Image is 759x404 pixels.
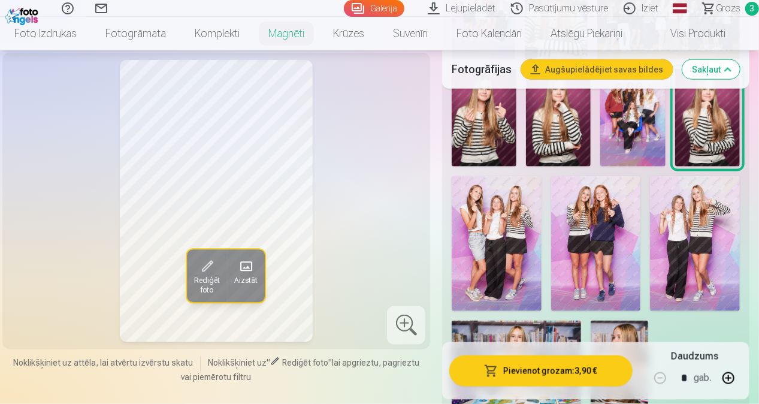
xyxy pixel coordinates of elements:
span: Aizstāt [234,276,258,286]
a: Foto kalendāri [442,17,536,50]
button: Aizstāt [227,250,265,303]
button: Rediģēt foto [187,250,227,303]
button: Sakļaut [682,60,740,79]
h5: Fotogrāfijas [452,61,512,78]
a: Komplekti [180,17,254,50]
span: Grozs [716,1,740,16]
img: /fa1 [5,5,41,25]
span: " [267,358,270,367]
span: Rediģēt foto [194,276,220,296]
a: Suvenīri [379,17,442,50]
div: gab. [694,363,712,392]
span: 3 [745,2,759,16]
a: Visi produkti [637,17,740,50]
button: Pievienot grozam:3,90 € [449,355,633,386]
span: Noklikšķiniet uz attēla, lai atvērtu izvērstu skatu [13,357,193,369]
a: Magnēti [254,17,319,50]
a: Atslēgu piekariņi [536,17,637,50]
button: Augšupielādējiet savas bildes [521,60,673,79]
a: Krūzes [319,17,379,50]
a: Fotogrāmata [91,17,180,50]
span: " [328,358,332,367]
h5: Daudzums [671,349,718,363]
span: lai apgrieztu, pagrieztu vai piemērotu filtru [182,358,420,382]
span: Rediģēt foto [282,358,328,367]
span: Noklikšķiniet uz [208,358,267,367]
